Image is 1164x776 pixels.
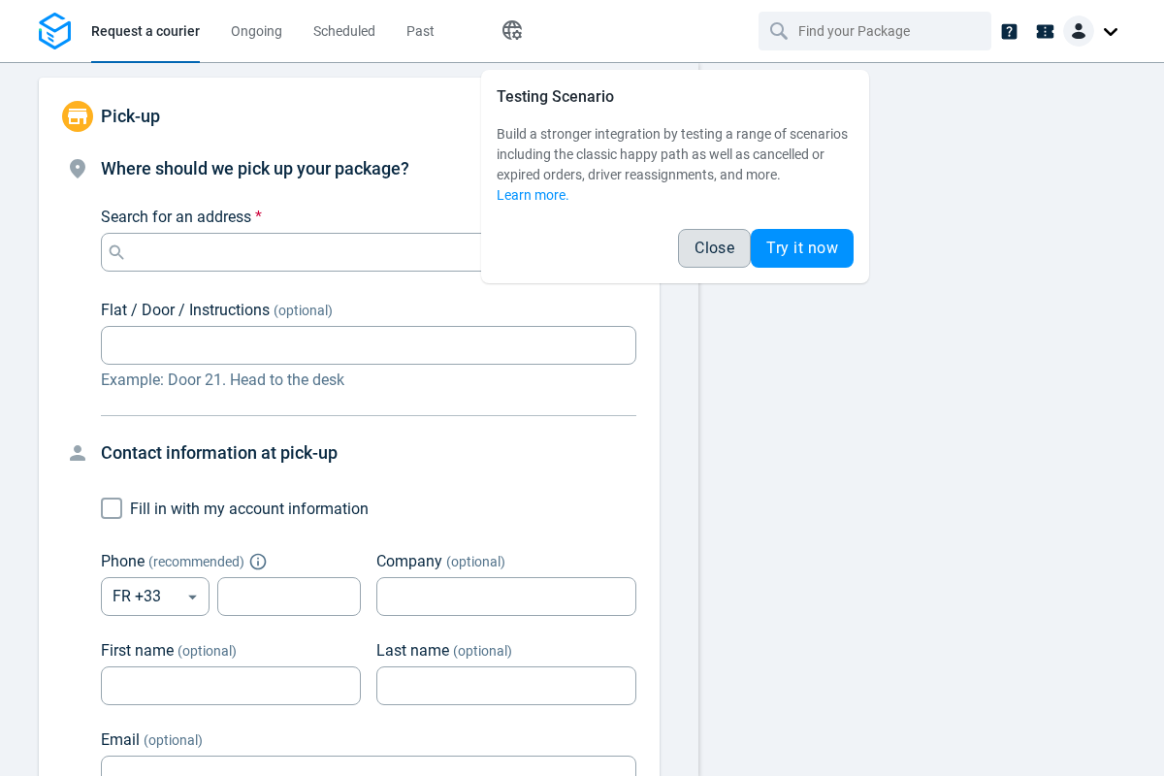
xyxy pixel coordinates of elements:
[101,730,140,749] span: Email
[274,303,333,318] span: (optional)
[751,229,854,268] button: Try it now
[766,241,838,256] span: Try it now
[101,641,174,660] span: First name
[313,23,375,39] span: Scheduled
[252,556,264,567] button: Explain "Recommended"
[376,641,449,660] span: Last name
[798,13,955,49] input: Find your Package
[497,87,614,106] span: Testing Scenario
[144,732,203,748] span: (optional)
[497,187,569,203] a: Learn more.
[101,158,409,178] span: Where should we pick up your package?
[406,23,435,39] span: Past
[101,106,160,126] span: Pick-up
[376,552,442,570] span: Company
[101,369,636,392] p: Example: Door 21. Head to the desk
[101,439,636,467] h4: Contact information at pick-up
[678,229,751,268] button: Close
[178,643,237,659] span: (optional)
[497,126,848,182] span: Build a stronger integration by testing a range of scenarios including the classic happy path as ...
[695,241,734,256] span: Close
[101,208,251,226] span: Search for an address
[101,301,270,319] span: Flat / Door / Instructions
[101,577,210,616] div: FR +33
[39,13,71,50] img: Logo
[91,23,200,39] span: Request a courier
[446,554,505,569] span: (optional)
[130,500,369,518] span: Fill in with my account information
[148,554,244,569] span: ( recommended )
[453,643,512,659] span: (optional)
[231,23,282,39] span: Ongoing
[39,78,660,155] div: Pick-up
[1063,16,1094,47] img: Client
[101,552,145,570] span: Phone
